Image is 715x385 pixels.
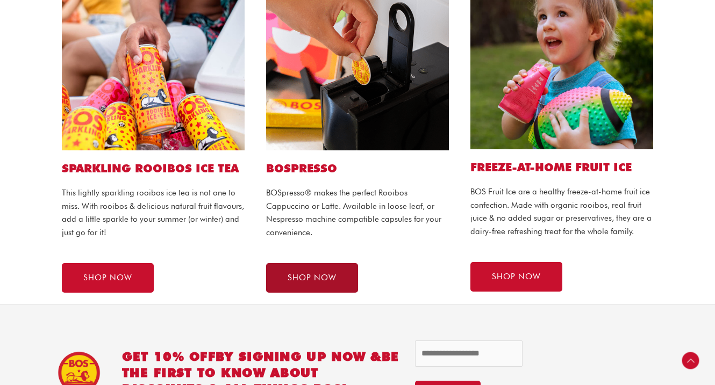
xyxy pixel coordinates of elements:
h2: SPARKLING ROOIBOS ICE TEA [62,161,245,176]
span: SHOP NOW [492,273,541,281]
p: BOSpresso® makes the perfect Rooibos Cappuccino or Latte. Available in loose leaf, or Nespresso m... [266,186,449,239]
h2: FREEZE-AT-HOME FRUIT ICE [470,160,653,175]
a: SHOP NOW [470,262,562,292]
span: BY SIGNING UP NOW & [216,349,382,364]
p: This lightly sparkling rooibos ice tea is not one to miss. With rooibos & delicious natural fruit... [62,186,245,239]
span: SHOP NOW [288,274,337,282]
span: SHOP NOW [83,274,132,282]
p: BOS Fruit Ice are a healthy freeze-at-home fruit ice confection. Made with organic rooibos, real ... [470,185,653,238]
h2: BOSPRESSO [266,161,449,176]
a: SHOP NOW [62,263,154,293]
a: SHOP NOW [266,263,358,293]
